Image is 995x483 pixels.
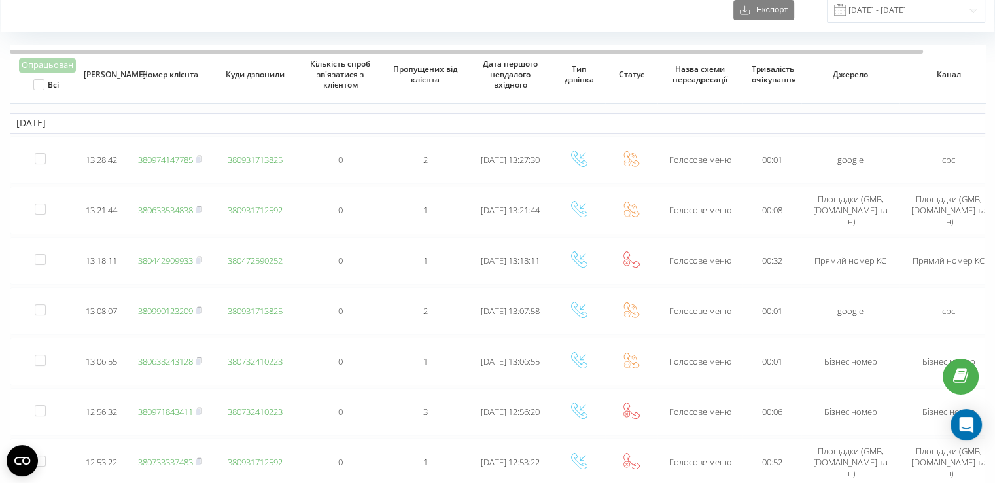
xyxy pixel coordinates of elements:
[657,187,742,234] td: Голосове меню
[423,154,428,166] span: 2
[478,59,543,90] span: Дата першого невдалого вхідного
[75,338,128,385] td: 13:06:55
[228,355,283,367] a: 380732410223
[228,456,283,468] a: 380931712592
[75,237,128,285] td: 13:18:11
[423,456,428,468] span: 1
[138,406,193,418] a: 380971843411
[657,287,742,335] td: Голосове меню
[138,255,193,266] a: 380442909933
[812,69,889,80] span: Джерело
[801,287,899,335] td: google
[481,154,540,166] span: [DATE] 13:27:30
[33,79,59,90] label: Всі
[338,456,343,468] span: 0
[657,136,742,184] td: Голосове меню
[801,237,899,285] td: Прямий номер КС
[657,338,742,385] td: Голосове меню
[338,255,343,266] span: 0
[801,187,899,234] td: Площадки (GMB, [DOMAIN_NAME] та ін)
[75,136,128,184] td: 13:28:42
[138,69,203,80] span: Номер клієнта
[338,305,343,317] span: 0
[338,355,343,367] span: 0
[338,204,343,216] span: 0
[228,406,283,418] a: 380732410223
[75,187,128,234] td: 13:21:44
[481,204,540,216] span: [DATE] 13:21:44
[481,406,540,418] span: [DATE] 12:56:20
[228,154,283,166] a: 380931713825
[742,237,801,285] td: 00:32
[801,388,899,436] td: Бізнес номер
[481,255,540,266] span: [DATE] 13:18:11
[138,305,193,317] a: 380990123209
[561,64,597,84] span: Тип дзвінка
[223,69,288,80] span: Куди дзвонили
[742,136,801,184] td: 00:01
[228,305,283,317] a: 380931713825
[84,69,119,80] span: [PERSON_NAME]
[338,406,343,418] span: 0
[742,338,801,385] td: 00:01
[481,305,540,317] span: [DATE] 13:07:58
[614,69,649,80] span: Статус
[801,136,899,184] td: google
[75,287,128,335] td: 13:08:07
[138,456,193,468] a: 380733337483
[138,154,193,166] a: 380974147785
[742,187,801,234] td: 00:08
[951,409,982,440] div: Open Intercom Messenger
[911,69,987,80] span: Канал
[423,406,428,418] span: 3
[657,237,742,285] td: Голосове меню
[75,388,128,436] td: 12:56:32
[750,5,788,15] span: Експорт
[668,64,733,84] span: Назва схеми переадресації
[423,255,428,266] span: 1
[742,287,801,335] td: 00:01
[752,64,793,84] span: Тривалість очікування
[481,456,540,468] span: [DATE] 12:53:22
[423,305,428,317] span: 2
[423,204,428,216] span: 1
[423,355,428,367] span: 1
[308,59,373,90] span: Кількість спроб зв'язатися з клієнтом
[138,355,193,367] a: 380638243128
[338,154,343,166] span: 0
[393,64,458,84] span: Пропущених від клієнта
[228,204,283,216] a: 380931712592
[228,255,283,266] a: 380472590252
[138,204,193,216] a: 380633534838
[657,388,742,436] td: Голосове меню
[742,388,801,436] td: 00:06
[801,338,899,385] td: Бізнес номер
[7,445,38,476] button: Open CMP widget
[481,355,540,367] span: [DATE] 13:06:55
